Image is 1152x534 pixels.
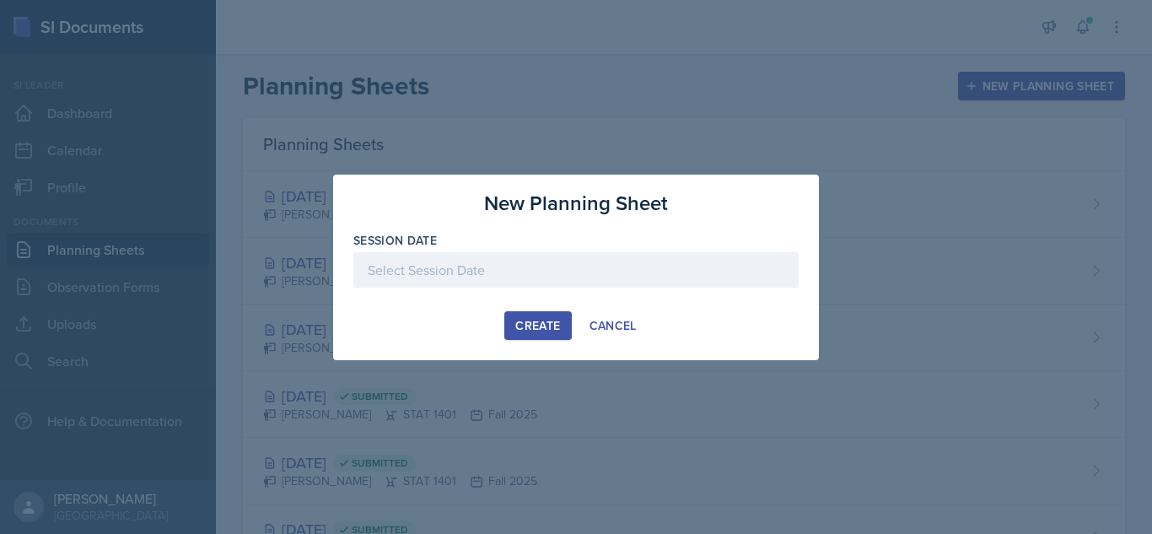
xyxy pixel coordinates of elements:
[589,319,637,332] div: Cancel
[504,311,571,340] button: Create
[579,311,648,340] button: Cancel
[353,232,437,249] label: Session Date
[484,188,668,218] h3: New Planning Sheet
[515,319,560,332] div: Create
